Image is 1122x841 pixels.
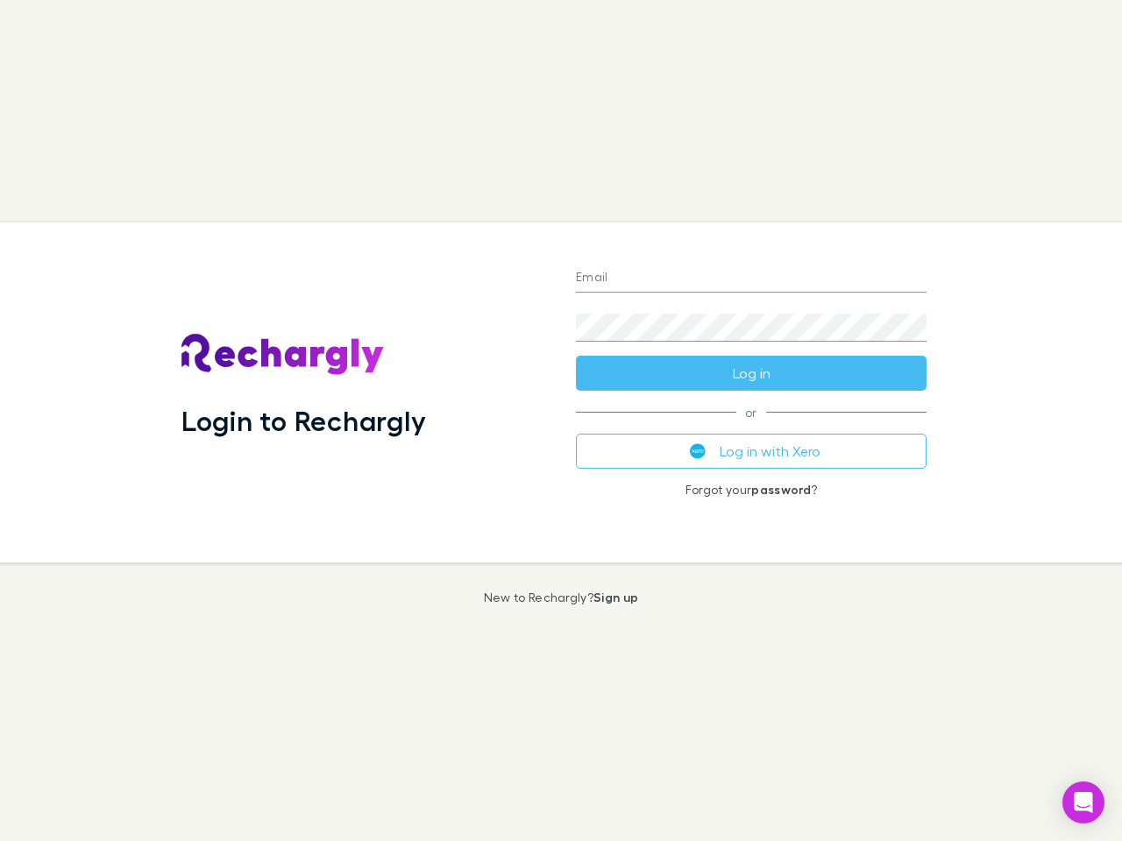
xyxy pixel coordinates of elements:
p: New to Rechargly? [484,590,639,604]
button: Log in with Xero [576,434,927,469]
img: Rechargly's Logo [181,334,385,376]
p: Forgot your ? [576,483,927,497]
div: Open Intercom Messenger [1062,781,1104,823]
a: password [751,482,811,497]
span: or [576,412,927,413]
a: Sign up [593,590,638,604]
h1: Login to Rechargly [181,404,426,437]
img: Xero's logo [690,443,706,459]
button: Log in [576,356,927,391]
